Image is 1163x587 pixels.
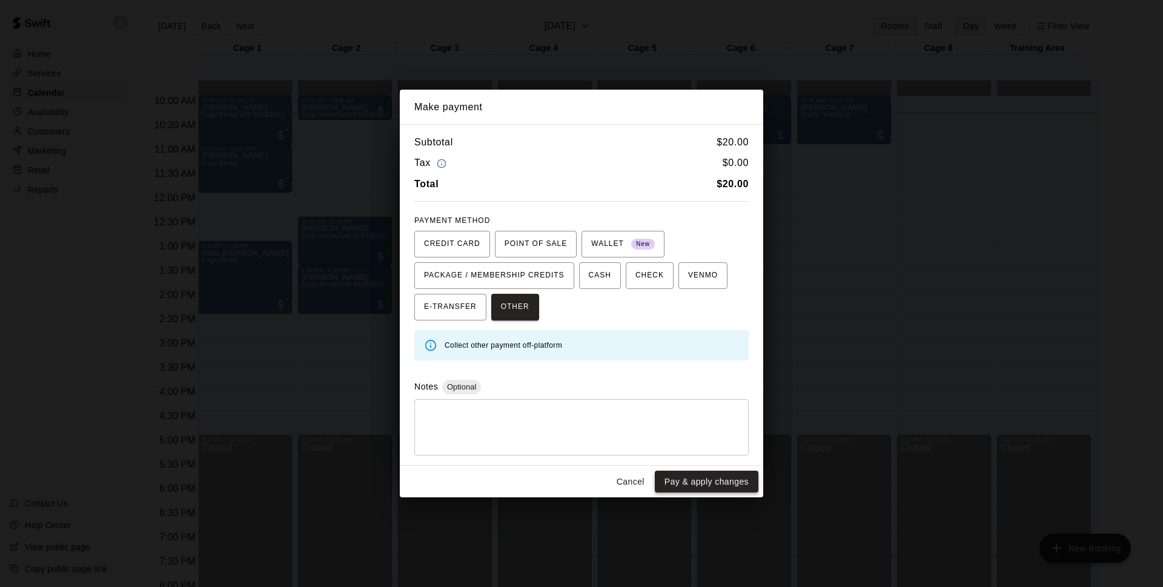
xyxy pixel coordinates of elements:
button: PACKAGE / MEMBERSHIP CREDITS [414,262,574,289]
span: PACKAGE / MEMBERSHIP CREDITS [424,266,565,285]
button: CASH [579,262,621,289]
span: CREDIT CARD [424,234,480,254]
button: WALLET New [581,231,664,257]
button: OTHER [491,294,539,320]
span: Optional [442,382,481,391]
button: E-TRANSFER [414,294,486,320]
button: CHECK [626,262,674,289]
h6: Tax [414,155,449,171]
span: WALLET [591,234,655,254]
button: Pay & apply changes [655,471,758,493]
span: VENMO [688,266,718,285]
span: Collect other payment off-platform [445,341,562,350]
button: VENMO [678,262,727,289]
h6: Subtotal [414,134,453,150]
h6: $ 20.00 [717,134,749,150]
label: Notes [414,382,438,391]
span: E-TRANSFER [424,297,477,317]
button: Cancel [611,471,650,493]
h6: $ 0.00 [723,155,749,171]
b: $ 20.00 [717,179,749,189]
span: PAYMENT METHOD [414,216,490,225]
span: CHECK [635,266,664,285]
span: New [631,236,655,253]
span: POINT OF SALE [505,234,567,254]
h2: Make payment [400,90,763,125]
button: POINT OF SALE [495,231,577,257]
span: OTHER [501,297,529,317]
b: Total [414,179,439,189]
span: CASH [589,266,611,285]
button: CREDIT CARD [414,231,490,257]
